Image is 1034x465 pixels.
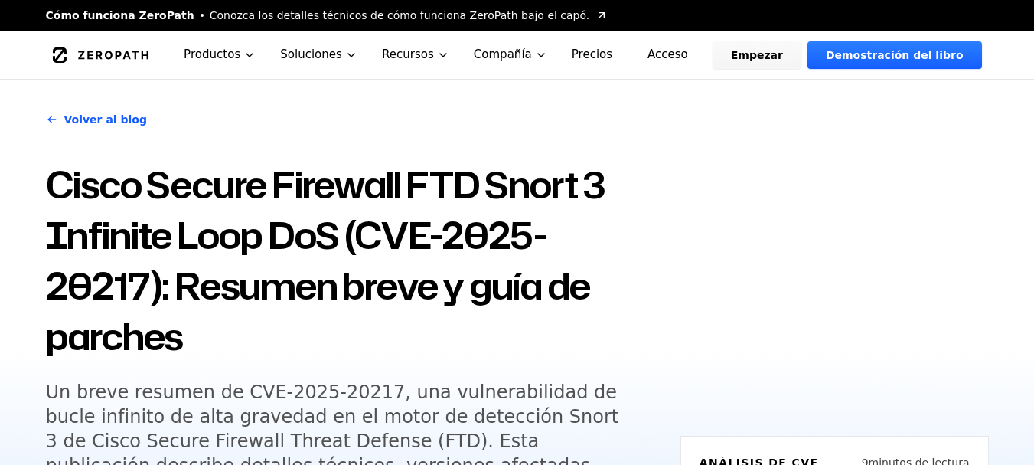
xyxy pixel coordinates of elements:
[559,31,625,79] a: Precios
[46,98,147,141] a: Volver al blog
[46,9,194,21] font: Cómo funciona ZeroPath
[28,31,1007,79] nav: Global
[370,31,462,79] button: Recursos
[462,31,559,79] button: Compañía
[474,47,532,61] font: Compañía
[184,47,240,61] font: Productos
[731,49,783,61] font: Empezar
[647,47,688,61] font: Acceso
[280,47,342,61] font: Soluciones
[572,47,612,61] font: Precios
[268,31,370,79] button: Soluciones
[807,41,982,69] a: Demostración del libro
[46,8,608,23] a: Cómo funciona ZeroPathConozca los detalles técnicos de cómo funciona ZeroPath bajo el capó.
[629,41,706,69] a: Acceso
[826,49,964,61] font: Demostración del libro
[171,31,268,79] button: Productos
[210,9,590,21] font: Conozca los detalles técnicos de cómo funciona ZeroPath bajo el capó.
[64,113,147,126] font: Volver al blog
[713,41,801,69] a: Empezar
[46,159,605,362] font: Cisco Secure Firewall FTD Snort 3 Infinite Loop DoS (CVE-2025-20217): Resumen breve y guía de par...
[382,47,434,61] font: Recursos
